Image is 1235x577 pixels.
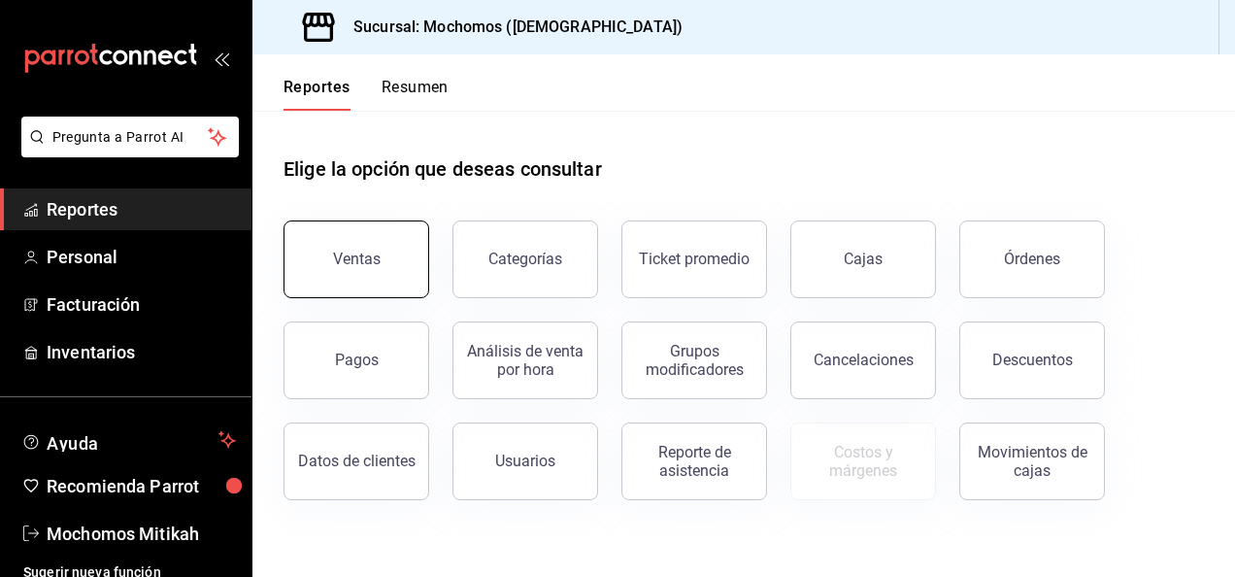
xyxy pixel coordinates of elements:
button: Grupos modificadores [621,322,767,399]
div: navigation tabs [284,78,449,111]
button: open_drawer_menu [214,51,229,66]
div: Órdenes [1004,250,1060,268]
button: Usuarios [452,423,598,500]
button: Pregunta a Parrot AI [21,117,239,157]
span: Personal [47,244,236,270]
button: Categorías [452,221,598,298]
div: Ticket promedio [639,250,750,268]
h1: Elige la opción que deseas consultar [284,154,602,184]
span: Recomienda Parrot [47,473,236,499]
span: Reportes [47,196,236,222]
a: Pregunta a Parrot AI [14,141,239,161]
div: Análisis de venta por hora [465,342,585,379]
button: Contrata inventarios para ver este reporte [790,423,936,500]
button: Pagos [284,322,429,399]
div: Movimientos de cajas [972,443,1092,480]
span: Ayuda [47,428,211,452]
h3: Sucursal: Mochomos ([DEMOGRAPHIC_DATA]) [338,16,683,39]
div: Cajas [844,250,883,268]
button: Datos de clientes [284,423,429,500]
span: Facturación [47,291,236,318]
div: Reporte de asistencia [634,443,754,480]
div: Grupos modificadores [634,342,754,379]
button: Cancelaciones [790,322,936,399]
button: Análisis de venta por hora [452,322,598,399]
div: Ventas [333,250,381,268]
div: Costos y márgenes [803,443,923,480]
span: Inventarios [47,339,236,365]
button: Resumen [382,78,449,111]
button: Ticket promedio [621,221,767,298]
button: Órdenes [959,221,1105,298]
button: Cajas [790,221,936,298]
div: Usuarios [495,452,555,470]
button: Reporte de asistencia [621,423,767,500]
button: Movimientos de cajas [959,423,1105,500]
button: Descuentos [959,322,1105,399]
div: Pagos [335,351,379,369]
div: Cancelaciones [814,351,914,369]
div: Categorías [488,250,562,268]
span: Pregunta a Parrot AI [52,127,209,148]
button: Ventas [284,221,429,298]
div: Datos de clientes [298,452,416,470]
span: Mochomos Mitikah [47,521,236,547]
button: Reportes [284,78,350,111]
div: Descuentos [992,351,1073,369]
